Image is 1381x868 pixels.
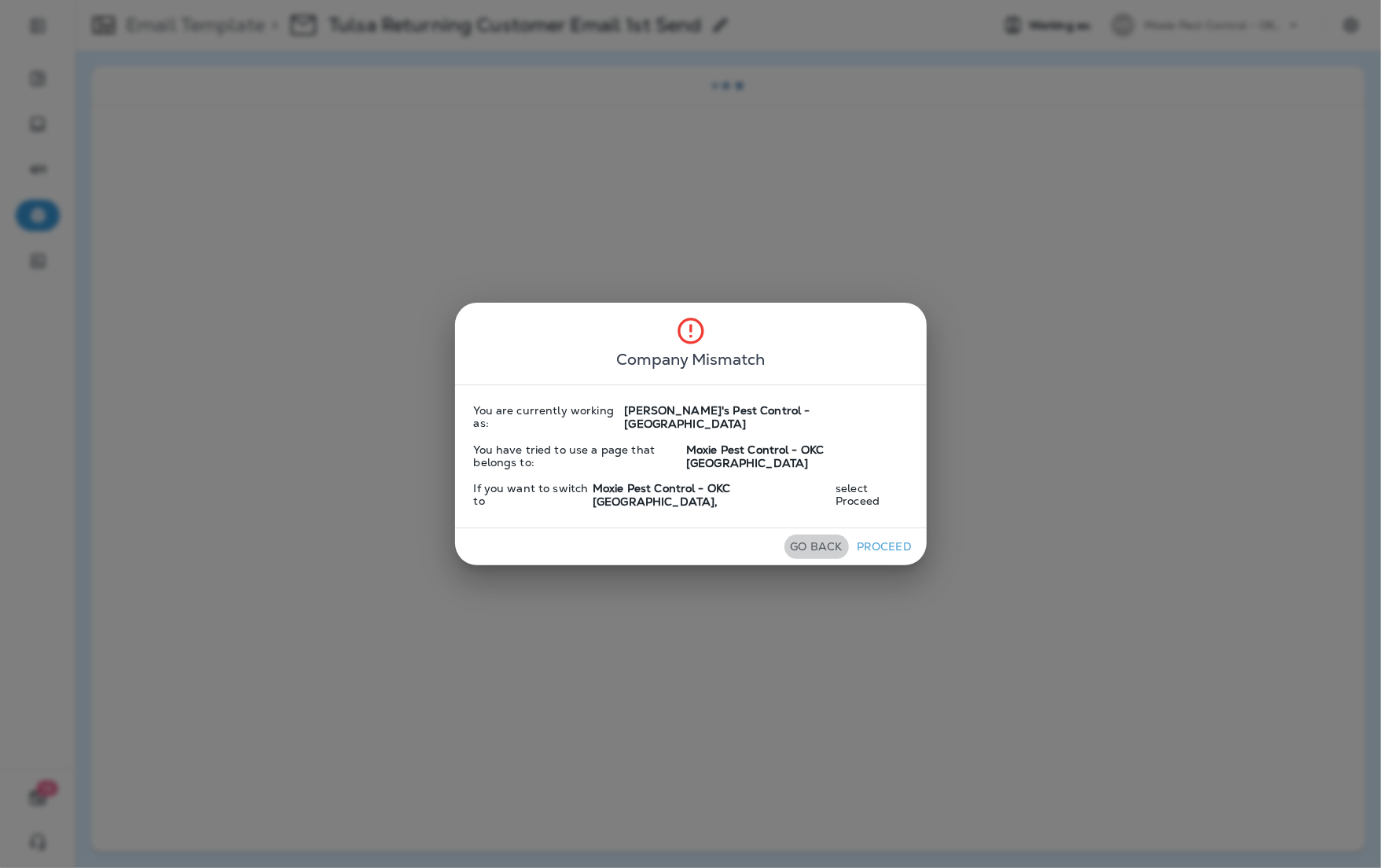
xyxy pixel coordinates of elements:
button: Go Back [784,535,849,559]
span: If you want to switch to [474,482,591,509]
span: Moxie Pest Control - OKC [GEOGRAPHIC_DATA] , [590,482,836,509]
span: select Proceed [836,482,907,509]
span: Company Mismatch [616,347,765,372]
span: [PERSON_NAME]'s Pest Control - [GEOGRAPHIC_DATA] [624,404,907,431]
button: Proceed [855,535,914,559]
span: You are currently working as: [474,404,619,431]
span: You have tried to use a page that belongs to: [474,443,681,470]
span: Moxie Pest Control - OKC [GEOGRAPHIC_DATA] [686,443,907,470]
